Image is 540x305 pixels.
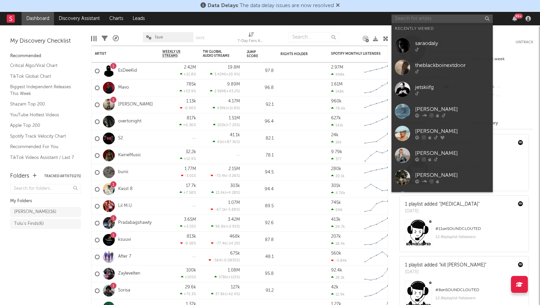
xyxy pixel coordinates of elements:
[186,184,196,188] div: 17.7k
[213,123,240,127] div: ( )
[391,34,493,56] a: saraodaly
[118,102,153,108] a: [PERSON_NAME]
[226,292,239,296] span: +42.4 %
[180,157,196,161] div: +12.9 %
[331,65,343,70] div: 2.97M
[217,107,226,110] span: 439k
[247,118,274,126] div: 96.4
[230,234,240,239] div: 468k
[405,262,486,269] div: 1 playlist added
[395,25,489,33] div: Recently Viewed
[228,276,239,279] span: +115 %
[228,268,240,273] div: 1.08M
[196,36,205,40] button: Save
[162,50,186,58] span: Weekly US Streams
[118,186,133,192] a: Kasst 8
[211,207,240,212] div: ( )
[238,29,265,48] div: 7-Day Fans Added (7-Day Fans Added)
[215,225,225,229] span: 96.8k
[211,224,240,229] div: ( )
[44,174,81,178] button: Tracked Artists(271)
[361,282,392,299] svg: Chart title
[217,140,223,144] span: 41k
[331,258,347,263] div: -5.84k
[10,111,74,119] a: YouTube Hottest Videos
[10,219,81,229] a: Tolu's Finds(6)
[331,133,339,137] div: 24k
[180,292,196,296] div: +75.3 %
[10,73,74,80] a: TikTok Global Chart
[228,201,240,205] div: 1.07M
[227,242,239,245] span: -14.2 %
[105,12,128,25] a: Charts
[391,78,493,100] a: jetskiifg
[118,152,141,158] a: KaineMusic
[102,29,108,48] div: Filters
[415,105,489,114] div: [PERSON_NAME]
[415,127,489,136] div: [PERSON_NAME]
[331,123,343,127] div: 141k
[226,225,239,229] span: +2.91 %
[228,167,240,171] div: 2.15M
[10,37,81,45] div: My Discovery Checklist
[405,201,480,208] div: 1 playlist added
[10,52,81,60] div: Recommended
[247,151,274,160] div: 78.1
[331,174,345,178] div: 20.1k
[208,3,334,8] span: : The data delay issues are now resolved
[185,167,196,171] div: 1.77M
[361,265,392,282] svg: Chart title
[118,85,129,91] a: Mavo
[247,101,274,109] div: 92.1
[238,37,265,45] div: 7-Day Fans Added (7-Day Fans Added)
[179,123,196,127] div: +6.36 %
[10,184,81,194] input: Search for folders...
[391,100,493,122] a: [PERSON_NAME]
[91,29,97,48] div: Edit Columns
[488,92,533,100] div: --
[331,208,343,212] div: 696
[331,241,345,246] div: 18.4k
[180,106,196,110] div: -0.96 %
[247,287,274,295] div: 91.2
[361,164,392,181] svg: Chart title
[211,241,240,245] div: ( )
[400,219,528,252] a: #11onSOUNDCLOUTED12.8kplaylist followers
[247,219,274,227] div: 92.6
[10,143,74,150] a: Recommended For You
[10,122,74,129] a: Apple Top 200
[210,89,240,93] div: ( )
[415,171,489,180] div: [PERSON_NAME]
[118,288,130,294] a: Sorisa
[155,35,163,40] span: fave
[361,130,392,147] svg: Chart title
[331,140,342,144] div: 16k
[214,275,240,279] div: ( )
[118,220,152,226] a: Pradabagshawty
[219,276,227,279] span: 578k
[435,294,523,302] div: 12.8k playlist followers
[331,72,345,77] div: 498k
[391,188,493,210] a: Ganny
[331,99,342,103] div: 960k
[215,292,225,296] span: 37.8k
[186,99,196,103] div: 1.13k
[415,149,489,158] div: [PERSON_NAME]
[435,233,523,241] div: 12.8k playlist followers
[213,259,221,262] span: -564
[10,207,81,217] a: [PERSON_NAME](16)
[361,79,392,96] svg: Chart title
[488,83,533,92] div: --
[361,232,392,249] svg: Chart title
[331,285,339,289] div: 42k
[228,99,240,103] div: 4.17M
[514,14,523,19] div: 99 +
[10,172,29,180] div: Folders
[10,62,74,69] a: Critical Algo/Viral Chart
[331,251,341,256] div: 560k
[247,202,274,210] div: 89.5
[118,169,128,175] a: bunii
[247,185,274,193] div: 94.4
[209,258,240,262] div: ( )
[391,15,493,23] input: Search for artists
